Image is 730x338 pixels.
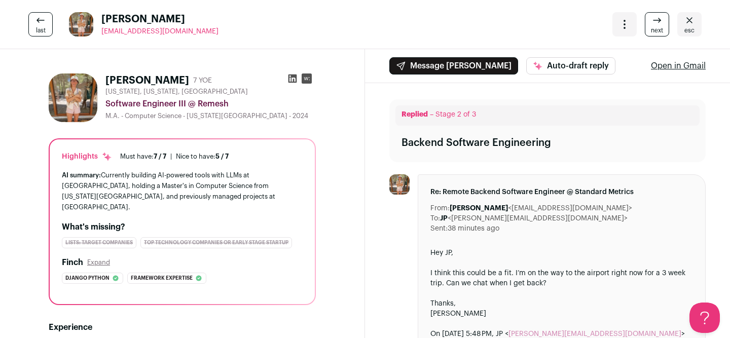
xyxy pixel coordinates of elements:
span: Re: Remote Backend Software Engineer @ Standard Metrics [430,187,693,197]
span: [EMAIL_ADDRESS][DOMAIN_NAME] [101,28,218,35]
div: Currently building AI-powered tools with LLMs at [GEOGRAPHIC_DATA], holding a Master's in Compute... [62,170,303,213]
button: Message [PERSON_NAME] [389,57,518,74]
span: Replied [401,111,428,118]
div: Thanks, [430,298,693,309]
a: [EMAIL_ADDRESS][DOMAIN_NAME] [101,26,218,36]
a: last [28,12,53,36]
b: [PERSON_NAME] [450,205,508,212]
h2: Finch [62,256,83,269]
h2: What's missing? [62,221,303,233]
span: – [430,111,433,118]
a: Close [677,12,702,36]
button: Expand [87,258,110,267]
span: esc [684,26,695,34]
dd: <[PERSON_NAME][EMAIL_ADDRESS][DOMAIN_NAME]> [440,213,628,223]
span: Framework expertise [131,273,193,283]
div: Highlights [62,152,112,162]
a: Open in Gmail [651,60,706,72]
button: Auto-draft reply [526,57,615,74]
iframe: Help Scout Beacon - Open [689,303,720,333]
div: M.A. - Computer Science - [US_STATE][GEOGRAPHIC_DATA] - 2024 [105,112,316,120]
h2: Experience [49,321,316,333]
a: next [645,12,669,36]
dt: To: [430,213,440,223]
span: Stage 2 of 3 [435,111,476,118]
dd: 38 minutes ago [448,223,499,234]
h1: [PERSON_NAME] [105,73,189,88]
button: Open dropdown [612,12,637,36]
div: Software Engineer III @ Remesh [105,98,316,110]
dd: <[EMAIL_ADDRESS][DOMAIN_NAME]> [450,203,632,213]
ul: | [120,153,229,161]
div: Nice to have: [176,153,229,161]
span: 5 / 7 [215,153,229,160]
img: 5b37126f00834911f5c82f656fda325babe8658e570e53d4f3add841ef12e5c1 [69,12,93,36]
div: Must have: [120,153,166,161]
img: 5b37126f00834911f5c82f656fda325babe8658e570e53d4f3add841ef12e5c1 [49,73,97,122]
span: 7 / 7 [154,153,166,160]
dt: Sent: [430,223,448,234]
span: [PERSON_NAME] [101,12,218,26]
span: last [36,26,46,34]
b: JP [440,215,448,222]
span: [US_STATE], [US_STATE], [GEOGRAPHIC_DATA] [105,88,248,96]
img: 5b37126f00834911f5c82f656fda325babe8658e570e53d4f3add841ef12e5c1 [389,174,410,195]
span: Django python [65,273,109,283]
span: next [651,26,663,34]
div: Backend Software Engineering [401,136,551,150]
span: AI summary: [62,172,101,178]
dt: From: [430,203,450,213]
div: Top Technology Companies or Early Stage Startup [140,237,292,248]
div: [PERSON_NAME] [430,288,693,319]
div: 7 YOE [193,76,212,86]
div: Lists: Target Companies [62,237,136,248]
a: [PERSON_NAME][EMAIL_ADDRESS][DOMAIN_NAME] [508,330,681,337]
